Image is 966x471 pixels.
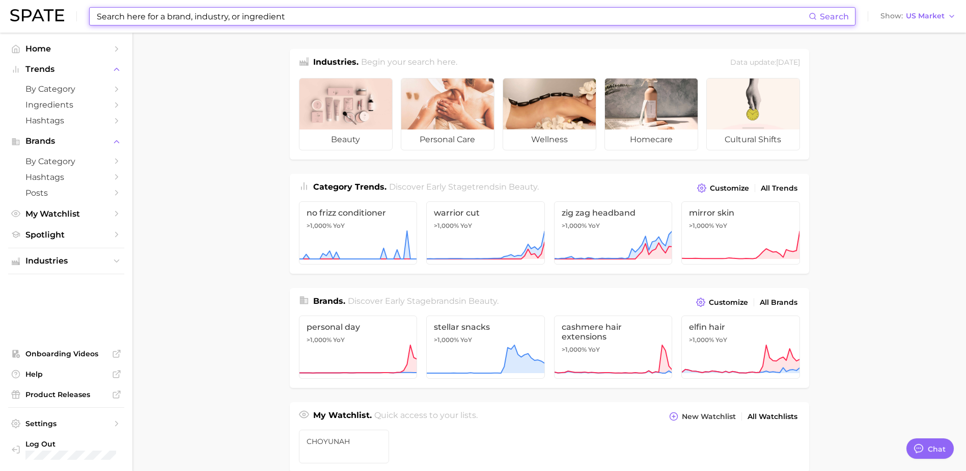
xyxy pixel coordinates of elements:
[503,129,596,150] span: wellness
[554,316,673,379] a: cashmere hair extensions>1,000% YoY
[761,184,797,193] span: All Trends
[878,10,958,23] button: ShowUS Market
[562,322,665,342] span: cashmere hair extensions
[706,78,800,150] a: cultural shifts
[715,336,727,344] span: YoY
[361,56,457,70] h2: Begin your search here.
[313,409,372,424] h1: My Watchlist.
[468,296,497,306] span: beauty
[8,253,124,269] button: Industries
[562,222,587,229] span: >1,000%
[25,172,107,182] span: Hashtags
[25,439,116,449] span: Log Out
[348,296,499,306] span: Discover Early Stage brands in .
[8,227,124,243] a: Spotlight
[906,13,945,19] span: US Market
[745,410,800,424] a: All Watchlists
[8,97,124,113] a: Ingredients
[25,100,107,110] span: Ingredients
[25,209,107,219] span: My Watchlist
[313,296,345,306] span: Brands .
[880,13,903,19] span: Show
[307,336,332,344] span: >1,000%
[307,222,332,229] span: >1,000%
[307,208,410,218] span: no frizz conditioner
[25,349,107,358] span: Onboarding Videos
[8,367,124,382] a: Help
[8,81,124,97] a: by Category
[588,346,600,354] span: YoY
[8,206,124,222] a: My Watchlist
[709,298,748,307] span: Customize
[707,129,799,150] span: cultural shifts
[25,419,107,428] span: Settings
[401,129,494,150] span: personal care
[307,322,410,332] span: personal day
[299,129,392,150] span: beauty
[710,184,749,193] span: Customize
[681,316,800,379] a: elfin hair>1,000% YoY
[689,222,714,229] span: >1,000%
[25,256,107,266] span: Industries
[374,409,478,424] h2: Quick access to your lists.
[313,56,358,70] h1: Industries.
[434,336,459,344] span: >1,000%
[25,116,107,125] span: Hashtags
[689,208,792,218] span: mirror skin
[460,336,472,344] span: YoY
[760,298,797,307] span: All Brands
[689,336,714,344] span: >1,000%
[694,295,750,309] button: Customize
[299,78,393,150] a: beauty
[8,416,124,431] a: Settings
[96,8,809,25] input: Search here for a brand, industry, or ingredient
[313,182,387,192] span: Category Trends .
[604,78,698,150] a: homecare
[10,9,64,21] img: SPATE
[730,56,800,70] div: Data update: [DATE]
[299,201,418,265] a: no frizz conditioner>1,000% YoY
[748,412,797,421] span: All Watchlists
[307,437,382,446] span: CHOYUNAH
[667,409,738,424] button: New Watchlist
[8,62,124,77] button: Trends
[8,169,124,185] a: Hashtags
[503,78,596,150] a: wellness
[8,41,124,57] a: Home
[8,113,124,128] a: Hashtags
[426,316,545,379] a: stellar snacks>1,000% YoY
[401,78,494,150] a: personal care
[605,129,698,150] span: homecare
[434,322,537,332] span: stellar snacks
[757,296,800,309] a: All Brands
[820,12,849,21] span: Search
[25,84,107,94] span: by Category
[460,222,472,230] span: YoY
[299,430,390,463] a: CHOYUNAH
[25,390,107,399] span: Product Releases
[25,230,107,240] span: Spotlight
[8,185,124,201] a: Posts
[333,336,345,344] span: YoY
[681,201,800,265] a: mirror skin>1,000% YoY
[25,44,107,54] span: Home
[333,222,345,230] span: YoY
[299,316,418,379] a: personal day>1,000% YoY
[434,208,537,218] span: warrior cut
[715,222,727,230] span: YoY
[25,137,107,146] span: Brands
[554,201,673,265] a: zig zag headband>1,000% YoY
[562,346,587,353] span: >1,000%
[695,181,751,195] button: Customize
[25,156,107,166] span: by Category
[389,182,539,192] span: Discover Early Stage trends in .
[25,370,107,379] span: Help
[8,134,124,149] button: Brands
[758,181,800,195] a: All Trends
[689,322,792,332] span: elfin hair
[25,188,107,198] span: Posts
[8,346,124,361] a: Onboarding Videos
[426,201,545,265] a: warrior cut>1,000% YoY
[509,182,537,192] span: beauty
[25,65,107,74] span: Trends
